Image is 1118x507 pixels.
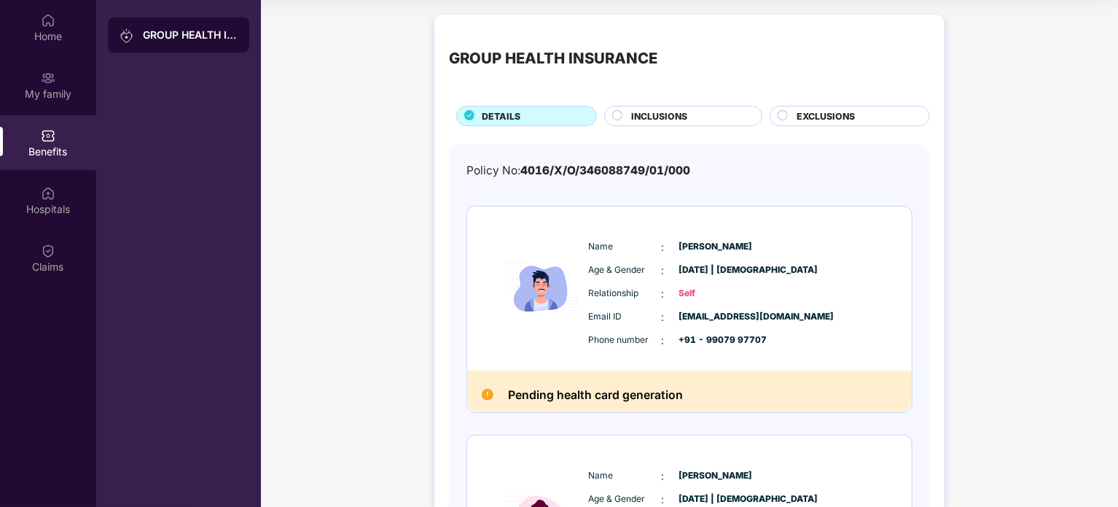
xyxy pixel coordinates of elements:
[41,13,55,28] img: svg+xml;base64,PHN2ZyBpZD0iSG9tZSIgeG1sbnM9Imh0dHA6Ly93d3cudzMub3JnLzIwMDAvc3ZnIiB3aWR0aD0iMjAiIG...
[797,109,855,123] span: EXCLUSIONS
[662,286,665,302] span: :
[679,492,752,506] span: [DATE] | [DEMOGRAPHIC_DATA]
[679,310,752,324] span: [EMAIL_ADDRESS][DOMAIN_NAME]
[589,310,662,324] span: Email ID
[466,162,690,179] div: Policy No:
[679,287,752,301] span: Self
[41,71,55,85] img: svg+xml;base64,PHN2ZyB3aWR0aD0iMjAiIGhlaWdodD0iMjAiIHZpZXdCb3g9IjAgMCAyMCAyMCIgZmlsbD0ibm9uZSIgeG...
[482,389,493,400] img: Pending
[449,47,657,70] div: GROUP HEALTH INSURANCE
[589,469,662,483] span: Name
[662,468,665,484] span: :
[520,163,690,177] span: 4016/X/O/346088749/01/000
[589,240,662,254] span: Name
[589,263,662,277] span: Age & Gender
[679,333,752,347] span: +91 - 99079 97707
[41,244,55,258] img: svg+xml;base64,PHN2ZyBpZD0iQ2xhaW0iIHhtbG5zPSJodHRwOi8vd3d3LnczLm9yZy8yMDAwL3N2ZyIgd2lkdGg9IjIwIi...
[589,287,662,301] span: Relationship
[120,28,134,43] img: svg+xml;base64,PHN2ZyB3aWR0aD0iMjAiIGhlaWdodD0iMjAiIHZpZXdCb3g9IjAgMCAyMCAyMCIgZmlsbD0ibm9uZSIgeG...
[662,333,665,349] span: :
[589,492,662,506] span: Age & Gender
[589,333,662,347] span: Phone number
[662,309,665,325] span: :
[41,186,55,201] img: svg+xml;base64,PHN2ZyBpZD0iSG9zcGl0YWxzIiB4bWxucz0iaHR0cDovL3d3dy53My5vcmcvMjAwMC9zdmciIHdpZHRoPS...
[662,239,665,255] span: :
[143,28,238,42] div: GROUP HEALTH INSURANCE
[482,109,520,123] span: DETAILS
[662,263,665,279] span: :
[631,109,687,123] span: INCLUSIONS
[41,128,55,143] img: svg+xml;base64,PHN2ZyBpZD0iQmVuZWZpdHMiIHhtbG5zPSJodHRwOi8vd3d3LnczLm9yZy8yMDAwL3N2ZyIgd2lkdGg9Ij...
[498,224,585,353] img: icon
[679,263,752,277] span: [DATE] | [DEMOGRAPHIC_DATA]
[508,385,683,405] h2: Pending health card generation
[679,240,752,254] span: [PERSON_NAME]
[679,469,752,483] span: [PERSON_NAME]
